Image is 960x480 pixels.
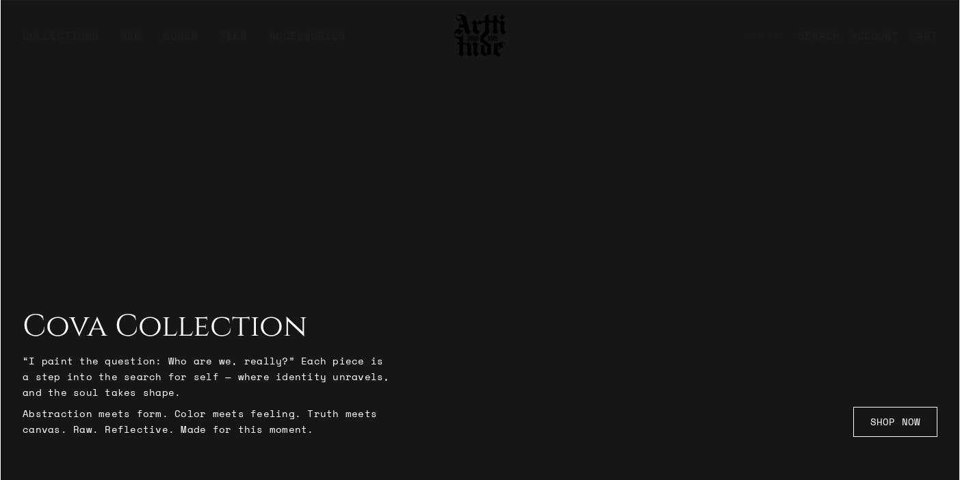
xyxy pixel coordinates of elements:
span: USD $ [747,30,773,41]
button: USD $ [739,21,788,51]
a: SEARCH [787,22,840,49]
a: SHOP NOW [853,407,937,437]
p: Abstraction meets form. Color meets feeling. Truth meets canvas. Raw. Reflective. Made for this m... [23,405,392,437]
ul: Main navigation [12,27,356,55]
a: ACCOUNT [840,22,899,49]
div: CART [910,27,937,44]
img: Arttitude [453,12,508,59]
div: COLLECTIONS [23,27,99,55]
p: “I paint the question: Who are we, really?” Each piece is a step into the search for self — where... [23,353,392,400]
a: MEN [120,27,141,55]
h2: Cova Collection [23,309,392,345]
div: ACCESSORIES [269,27,345,55]
a: WOMEN [163,27,198,55]
a: Open cart [899,22,937,49]
a: TEEN [220,27,247,55]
